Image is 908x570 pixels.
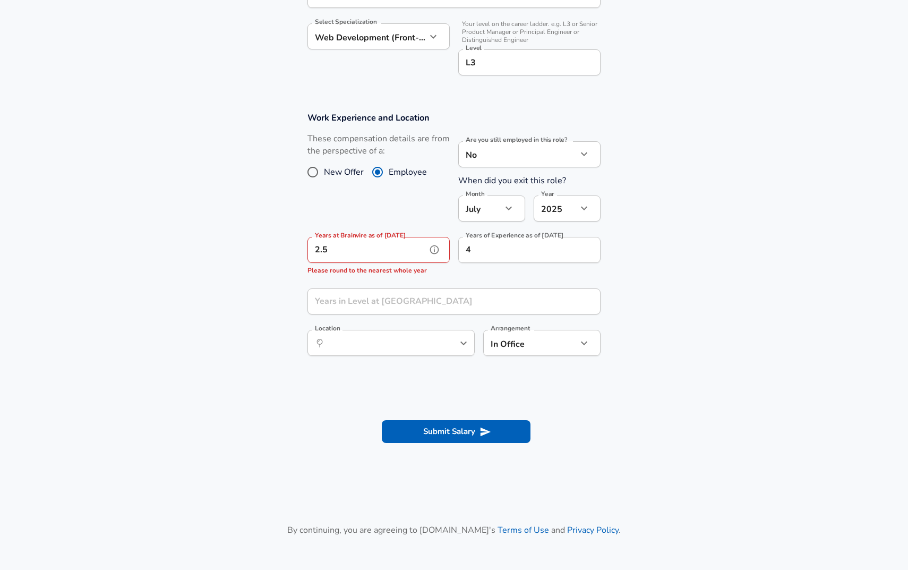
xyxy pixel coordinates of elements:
label: Years at Brainvire as of [DATE] [315,232,406,239]
div: In Office [483,330,561,356]
input: 1 [307,288,577,314]
a: Privacy Policy [567,524,619,536]
div: Web Development (Front-End) [307,23,426,49]
label: Month [466,191,484,197]
label: Are you still employed in this role? [466,137,567,143]
label: These compensation details are from the perspective of a: [307,133,450,157]
span: Your level on the career ladder. e.g. L3 or Senior Product Manager or Principal Engineer or Disti... [458,20,601,44]
label: Year [541,191,554,197]
label: Select Specialization [315,19,376,25]
span: New Offer [324,166,364,178]
div: July [458,195,502,222]
div: No [458,141,577,167]
label: Years of Experience as of [DATE] [466,232,564,239]
button: Open [456,336,471,351]
input: L3 [463,54,596,71]
span: Employee [389,166,427,178]
button: Submit Salary [382,420,530,443]
h3: Work Experience and Location [307,112,601,124]
a: Terms of Use [498,524,549,536]
button: help [426,242,442,258]
label: When did you exit this role? [458,175,566,186]
label: Level [466,45,482,51]
span: Please round to the nearest whole year [307,266,427,275]
label: Location [315,325,340,331]
input: 7 [458,237,577,263]
div: 2025 [534,195,577,222]
input: 0 [307,237,426,263]
label: Arrangement [491,325,530,331]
